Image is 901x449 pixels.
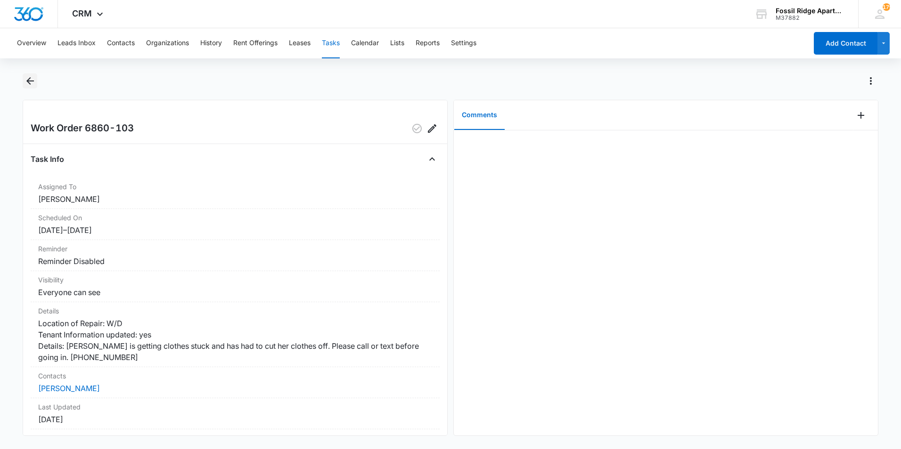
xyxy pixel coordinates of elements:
[31,271,440,302] div: VisibilityEveryone can see
[31,398,440,429] div: Last Updated[DATE]
[57,28,96,58] button: Leads Inbox
[351,28,379,58] button: Calendar
[38,402,432,412] dt: Last Updated
[38,193,432,205] dd: [PERSON_NAME]
[31,153,64,165] h4: Task Info
[38,275,432,285] dt: Visibility
[814,32,877,55] button: Add Contact
[451,28,476,58] button: Settings
[31,367,440,398] div: Contacts[PERSON_NAME]
[31,302,440,367] div: DetailsLocation of Repair: W/D Tenant Information updated: yes Details: [PERSON_NAME] is getting ...
[425,152,440,167] button: Close
[31,240,440,271] div: ReminderReminder Disabled
[38,306,432,316] dt: Details
[38,384,100,393] a: [PERSON_NAME]
[38,256,432,267] dd: Reminder Disabled
[31,209,440,240] div: Scheduled On[DATE]–[DATE]
[31,178,440,209] div: Assigned To[PERSON_NAME]
[107,28,135,58] button: Contacts
[289,28,311,58] button: Leases
[38,244,432,254] dt: Reminder
[38,318,432,363] dd: Location of Repair: W/D Tenant Information updated: yes Details: [PERSON_NAME] is getting clothes...
[776,15,844,21] div: account id
[883,3,890,11] span: 179
[146,28,189,58] button: Organizations
[23,73,37,88] button: Back
[322,28,340,58] button: Tasks
[38,414,432,425] dd: [DATE]
[425,121,440,136] button: Edit
[38,433,432,443] dt: Created On
[38,287,432,298] dd: Everyone can see
[38,224,432,236] dd: [DATE] – [DATE]
[38,213,432,223] dt: Scheduled On
[233,28,278,58] button: Rent Offerings
[72,8,92,18] span: CRM
[200,28,222,58] button: History
[863,73,878,88] button: Actions
[31,121,134,136] h2: Work Order 6860-103
[38,182,432,192] dt: Assigned To
[853,108,868,123] button: Add Comment
[17,28,46,58] button: Overview
[883,3,890,11] div: notifications count
[416,28,440,58] button: Reports
[390,28,404,58] button: Lists
[38,371,432,381] dt: Contacts
[454,101,505,130] button: Comments
[776,7,844,15] div: account name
